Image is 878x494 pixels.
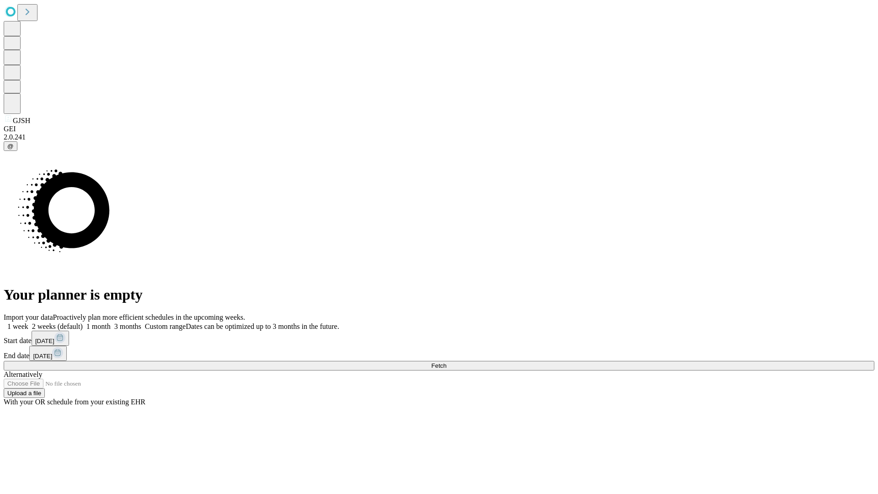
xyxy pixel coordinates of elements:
span: With your OR schedule from your existing EHR [4,398,145,406]
span: Custom range [145,322,186,330]
span: Dates can be optimized up to 3 months in the future. [186,322,339,330]
span: [DATE] [33,353,52,360]
div: GEI [4,125,874,133]
span: Fetch [431,362,446,369]
span: @ [7,143,14,150]
button: [DATE] [32,331,69,346]
div: End date [4,346,874,361]
div: Start date [4,331,874,346]
span: 2 weeks (default) [32,322,83,330]
button: Upload a file [4,388,45,398]
span: Proactively plan more efficient schedules in the upcoming weeks. [53,313,245,321]
span: Import your data [4,313,53,321]
div: 2.0.241 [4,133,874,141]
button: Fetch [4,361,874,370]
span: 1 month [86,322,111,330]
h1: Your planner is empty [4,286,874,303]
button: [DATE] [29,346,67,361]
button: @ [4,141,17,151]
span: [DATE] [35,338,54,344]
span: 3 months [114,322,141,330]
span: Alternatively [4,370,42,378]
span: 1 week [7,322,28,330]
span: GJSH [13,117,30,124]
